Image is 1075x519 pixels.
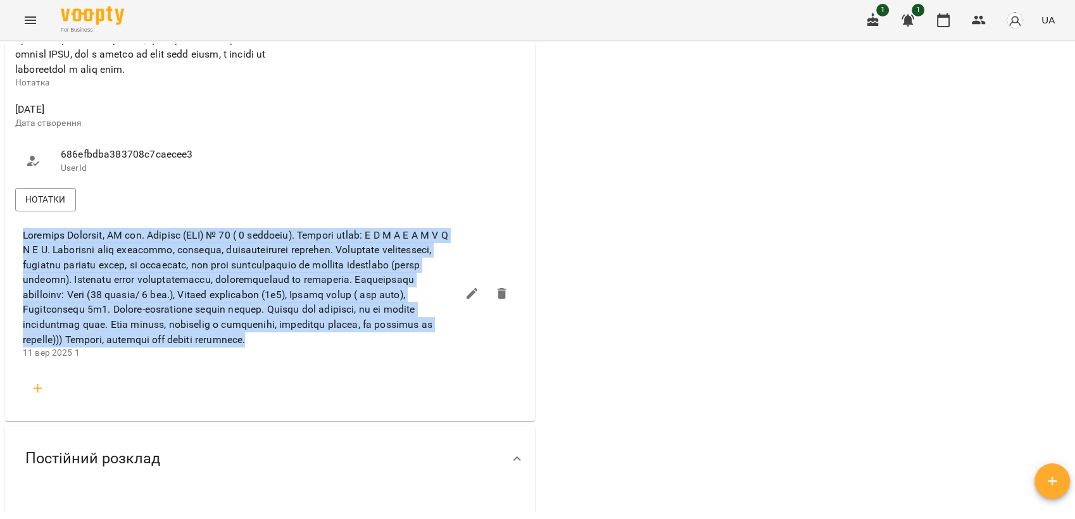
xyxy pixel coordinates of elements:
span: Постійний розклад [25,449,160,468]
span: Loremips Dolorsit, AM con. Adipisc (ELI) № 70 ( 0 seddoeiu). Tempori utlab: E D M A E A M V Q N E... [23,228,457,347]
img: Voopty Logo [61,6,124,25]
span: Нотатки [25,192,66,207]
p: Дата створення [15,117,268,130]
span: 11 вер 2025 1 [23,347,80,358]
span: 1 [912,4,924,16]
div: Постійний розклад [5,426,535,491]
span: [DATE] [15,102,268,117]
img: avatar_s.png [1006,11,1024,29]
button: UA [1036,8,1060,32]
p: Нотатка [15,77,268,89]
span: 686efbdba383708c7caecee3 [61,147,258,162]
p: UserId [61,162,258,175]
span: 1 [876,4,889,16]
span: For Business [61,26,124,34]
button: Нотатки [15,188,76,211]
button: Menu [15,5,46,35]
span: UA [1041,13,1055,27]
